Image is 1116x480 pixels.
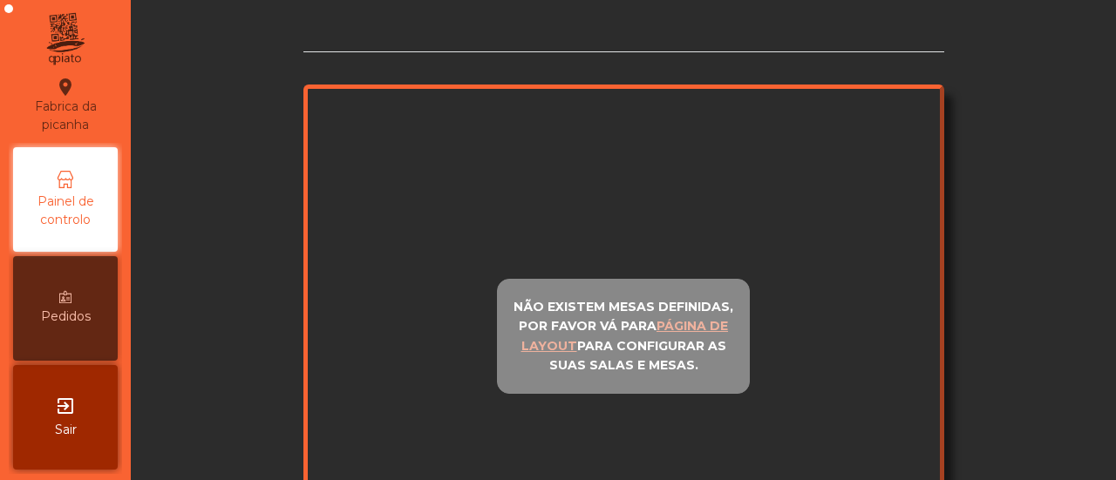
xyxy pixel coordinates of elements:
span: Pedidos [41,308,91,326]
span: Sair [55,421,77,439]
u: página de layout [521,318,729,354]
i: exit_to_app [55,395,76,416]
div: Fabrica da picanha [14,77,117,134]
span: Painel de controlo [17,193,113,229]
p: Não existem mesas definidas, por favor vá para para configurar as suas salas e mesas. [505,297,742,375]
i: location_on [55,77,76,98]
img: qpiato [44,9,86,70]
